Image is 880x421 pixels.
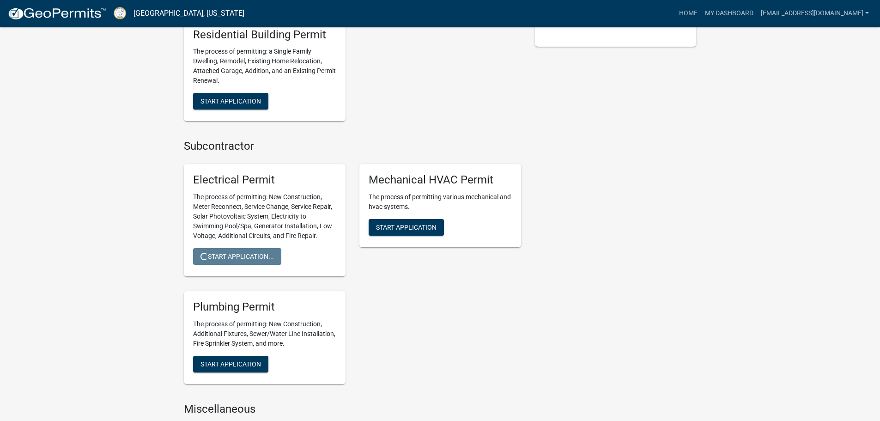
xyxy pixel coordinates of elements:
span: Start Application... [200,253,274,260]
button: Start Application... [193,248,281,265]
h5: Electrical Permit [193,173,336,187]
p: The process of permitting: New Construction, Additional Fixtures, Sewer/Water Line Installation, ... [193,319,336,348]
span: Start Application [376,224,437,231]
p: The process of permitting: a Single Family Dwelling, Remodel, Existing Home Relocation, Attached ... [193,47,336,85]
h4: Subcontractor [184,140,521,153]
a: My Dashboard [701,5,757,22]
a: [EMAIL_ADDRESS][DOMAIN_NAME] [757,5,873,22]
h5: Residential Building Permit [193,28,336,42]
a: [GEOGRAPHIC_DATA], [US_STATE] [134,6,244,21]
h5: Mechanical HVAC Permit [369,173,512,187]
h4: Miscellaneous [184,403,521,416]
p: The process of permitting various mechanical and hvac systems. [369,192,512,212]
p: The process of permitting: New Construction, Meter Reconnect, Service Change, Service Repair, Sol... [193,192,336,241]
button: Start Application [369,219,444,236]
button: Start Application [193,356,268,372]
button: Start Application [193,93,268,110]
a: Home [675,5,701,22]
img: Putnam County, Georgia [114,7,126,19]
span: Start Application [200,360,261,367]
span: Start Application [200,98,261,105]
h5: Plumbing Permit [193,300,336,314]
